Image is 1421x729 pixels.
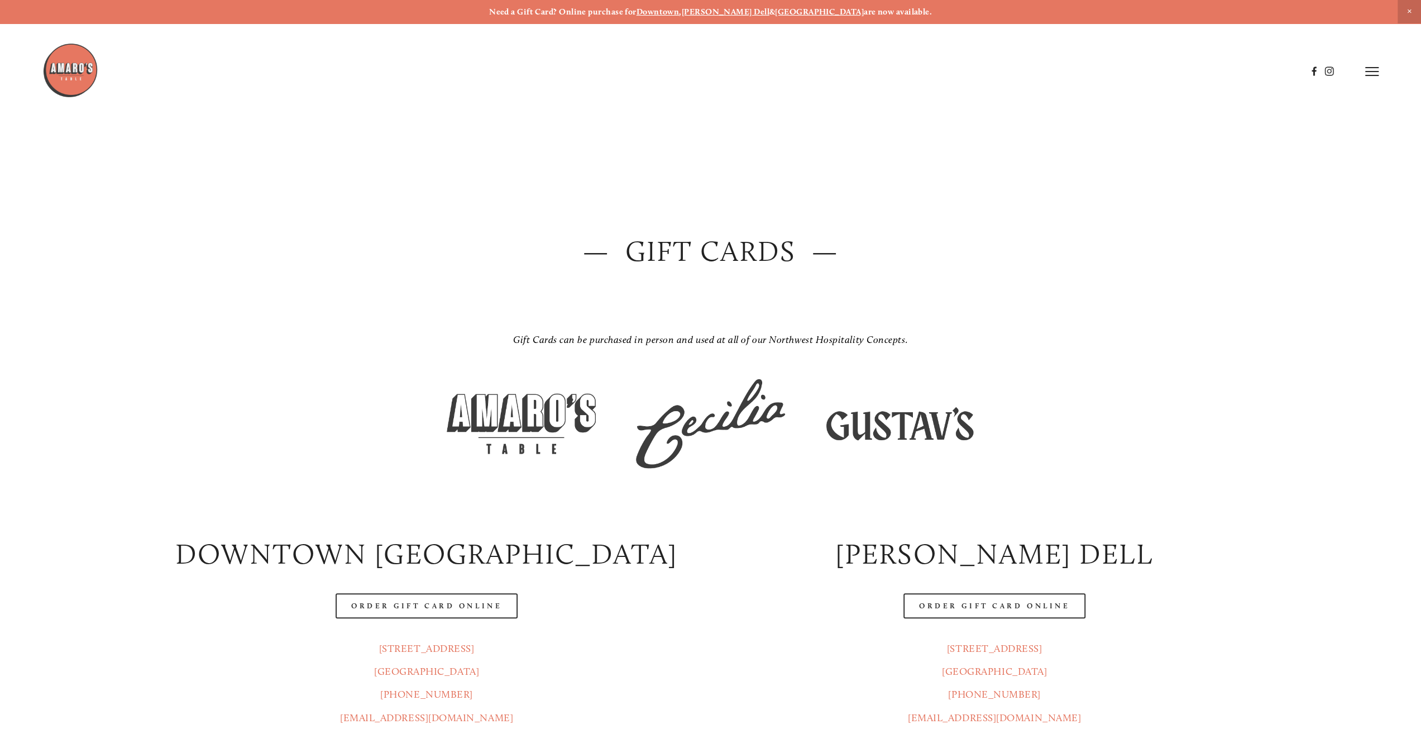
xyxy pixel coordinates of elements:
[340,712,513,724] a: [EMAIL_ADDRESS][DOMAIN_NAME]
[152,534,701,574] h2: Downtown [GEOGRAPHIC_DATA]
[513,333,908,345] em: Gift Cards can be purchased in person and used at all of our Northwest Hospitality Concepts.
[42,42,98,98] img: Amaro's Table
[775,7,864,17] a: [GEOGRAPHIC_DATA]
[374,642,479,678] a: [STREET_ADDRESS][GEOGRAPHIC_DATA]
[679,7,681,17] strong: ,
[380,688,473,701] a: [PHONE_NUMBER]
[637,7,680,17] a: Downtown
[152,231,1269,271] h2: — Gift Cards —
[864,7,932,17] strong: are now available.
[769,7,775,17] strong: &
[948,688,1041,701] a: [PHONE_NUMBER]
[942,665,1047,678] a: [GEOGRAPHIC_DATA]
[903,593,1085,618] a: Order Gift Card Online
[947,642,1042,655] a: [STREET_ADDRESS]
[908,712,1081,724] a: [EMAIL_ADDRESS][DOMAIN_NAME]
[682,7,769,17] a: [PERSON_NAME] Dell
[489,7,637,17] strong: Need a Gift Card? Online purchase for
[336,593,518,618] a: Order Gift Card Online
[720,534,1269,574] h2: [PERSON_NAME] DELL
